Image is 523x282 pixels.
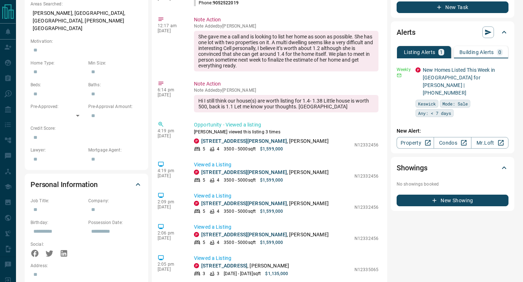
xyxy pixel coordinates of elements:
[203,208,205,215] p: 5
[224,239,256,246] p: 3500 - 5000 sqft
[194,121,378,129] p: Opportunity - Viewed a listing
[224,146,256,152] p: 3500 - 5000 sqft
[201,262,289,270] p: , [PERSON_NAME]
[418,100,436,107] span: Keswick
[397,24,508,41] div: Alerts
[194,31,378,71] div: She gave me a call and is looking to list her home as soon as possible. She has one lot with two ...
[158,168,183,173] p: 4:19 pm
[88,82,142,88] p: Baths:
[158,87,183,92] p: 6:14 pm
[194,88,378,93] p: Note Added by [PERSON_NAME]
[194,138,199,144] div: property.ca
[217,146,219,152] p: 4
[31,262,142,269] p: Address:
[201,263,247,269] a: [STREET_ADDRESS]
[158,133,183,138] p: [DATE]
[158,262,183,267] p: 2:05 pm
[498,50,501,55] p: 0
[31,179,98,190] h2: Personal Information
[201,169,329,176] p: , [PERSON_NAME]
[88,60,142,66] p: Min Size:
[88,147,142,153] p: Mortgage Agent:
[203,239,205,246] p: 5
[194,129,378,135] p: [PERSON_NAME] viewed this listing 3 times
[415,67,421,72] div: property.ca
[31,147,85,153] p: Lawyer:
[194,170,199,175] div: property.ca
[354,266,378,273] p: N12335065
[201,231,329,239] p: , [PERSON_NAME]
[397,159,508,177] div: Showings
[201,138,287,144] a: [STREET_ADDRESS][PERSON_NAME]
[31,219,85,226] p: Birthday:
[31,176,142,193] div: Personal Information
[397,181,508,187] p: No showings booked
[158,231,183,236] p: 2:06 pm
[158,236,183,241] p: [DATE]
[31,125,142,132] p: Credit Score:
[158,128,183,133] p: 4:19 pm
[201,169,287,175] a: [STREET_ADDRESS][PERSON_NAME]
[354,235,378,242] p: N12332456
[260,239,283,246] p: $1,599,000
[88,103,142,110] p: Pre-Approval Amount:
[224,270,261,277] p: [DATE] - [DATE] sqft
[194,80,378,88] p: Note Action
[397,1,508,13] button: New Task
[217,177,219,183] p: 4
[354,204,378,211] p: N12332456
[194,24,378,29] p: Note Added by [PERSON_NAME]
[260,177,283,183] p: $1,599,000
[158,28,183,33] p: [DATE]
[354,142,378,148] p: N12332456
[217,270,219,277] p: 3
[404,50,435,55] p: Listing Alerts
[397,73,402,78] svg: Email
[397,127,508,135] p: New Alert:
[397,26,415,38] h2: Alerts
[31,241,85,248] p: Social:
[354,173,378,179] p: N12332456
[31,82,85,88] p: Beds:
[158,92,183,98] p: [DATE]
[471,137,508,149] a: Mr.Loft
[31,60,85,66] p: Home Type:
[201,137,329,145] p: , [PERSON_NAME]
[88,219,142,226] p: Possession Date:
[397,195,508,206] button: New Showing
[203,146,205,152] p: 5
[203,177,205,183] p: 5
[397,137,434,149] a: Property
[217,208,219,215] p: 4
[31,38,142,45] p: Motivation:
[201,232,287,237] a: [STREET_ADDRESS][PERSON_NAME]
[440,50,443,55] p: 1
[194,161,378,169] p: Viewed a Listing
[397,66,411,73] p: Weekly
[194,95,378,112] div: Hi I still think our house(s) are worth listing for 1.4- 1.38 Little house is worth 500, back is ...
[31,198,85,204] p: Job Title:
[31,103,85,110] p: Pre-Approved:
[224,208,256,215] p: 3500 - 5000 sqft
[31,1,142,7] p: Areas Searched:
[158,204,183,210] p: [DATE]
[213,0,239,5] span: 9052522019
[418,109,451,117] span: Any: < 7 days
[201,200,287,206] a: [STREET_ADDRESS][PERSON_NAME]
[397,162,427,174] h2: Showings
[423,67,495,96] a: New Homes Listed This Week in [GEOGRAPHIC_DATA] for [PERSON_NAME] | [PHONE_NUMBER]
[194,232,199,237] div: property.ca
[158,23,183,28] p: 12:17 am
[194,223,378,231] p: Viewed a Listing
[158,267,183,272] p: [DATE]
[442,100,468,107] span: Mode: Sale
[201,200,329,207] p: , [PERSON_NAME]
[459,50,494,55] p: Building Alerts
[434,137,471,149] a: Condos
[194,201,199,206] div: property.ca
[194,16,378,24] p: Note Action
[224,177,256,183] p: 3500 - 5000 sqft
[203,270,205,277] p: 3
[194,192,378,200] p: Viewed a Listing
[194,254,378,262] p: Viewed a Listing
